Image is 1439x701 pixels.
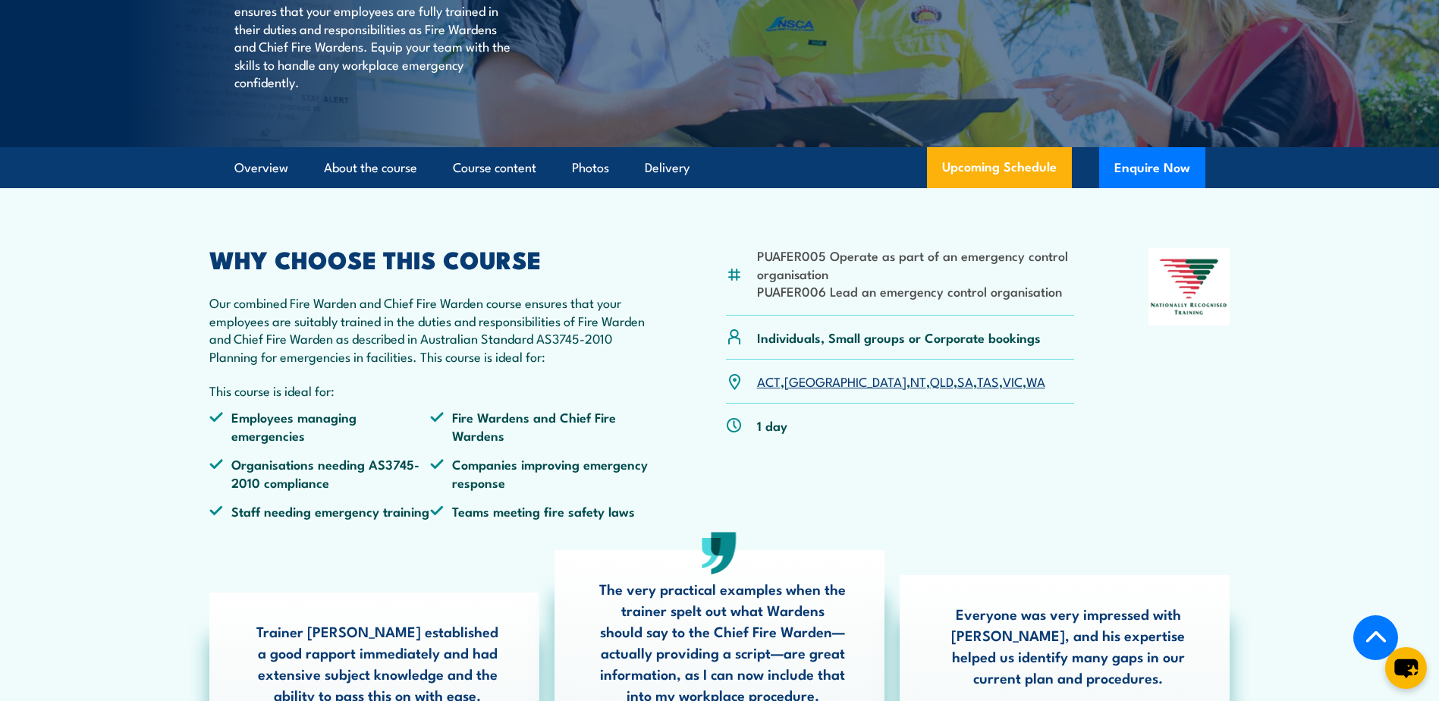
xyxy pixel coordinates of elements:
a: Photos [572,148,609,188]
a: NT [910,372,926,390]
p: This course is ideal for: [209,382,652,399]
h2: WHY CHOOSE THIS COURSE [209,248,652,269]
a: Delivery [645,148,690,188]
button: chat-button [1385,647,1427,689]
a: QLD [930,372,954,390]
a: Course content [453,148,536,188]
li: Companies improving emergency response [430,455,652,491]
button: Enquire Now [1099,147,1205,188]
a: WA [1026,372,1045,390]
img: Nationally Recognised Training logo. [1148,248,1230,325]
p: Individuals, Small groups or Corporate bookings [757,328,1041,346]
p: Our combined Fire Warden and Chief Fire Warden course ensures that your employees are suitably tr... [209,294,652,365]
li: Teams meeting fire safety laws [430,502,652,520]
p: 1 day [757,417,787,434]
a: TAS [977,372,999,390]
a: VIC [1003,372,1023,390]
a: ACT [757,372,781,390]
li: Fire Wardens and Chief Fire Wardens [430,408,652,444]
li: Organisations needing AS3745-2010 compliance [209,455,431,491]
li: PUAFER006 Lead an emergency control organisation [757,282,1075,300]
li: Staff needing emergency training [209,502,431,520]
a: Upcoming Schedule [927,147,1072,188]
p: , , , , , , , [757,373,1045,390]
li: PUAFER005 Operate as part of an emergency control organisation [757,247,1075,282]
a: SA [957,372,973,390]
p: Everyone was very impressed with [PERSON_NAME], and his expertise helped us identify many gaps in... [944,603,1192,688]
a: About the course [324,148,417,188]
li: Employees managing emergencies [209,408,431,444]
a: Overview [234,148,288,188]
a: [GEOGRAPHIC_DATA] [784,372,906,390]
